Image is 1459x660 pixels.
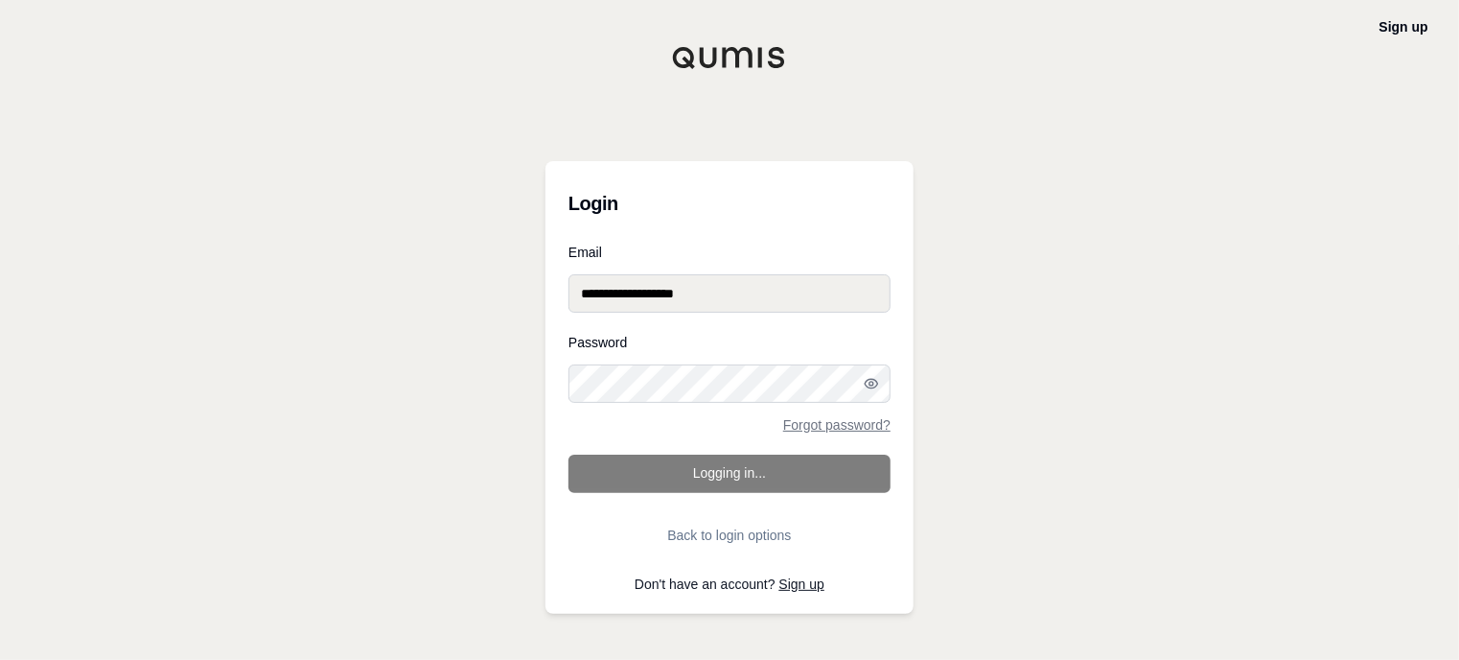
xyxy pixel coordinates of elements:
[568,184,891,223] h3: Login
[568,516,891,554] button: Back to login options
[568,246,891,259] label: Email
[783,418,891,432] a: Forgot password?
[779,577,824,592] a: Sign up
[568,336,891,349] label: Password
[568,577,891,591] p: Don't have an account?
[1379,19,1428,35] a: Sign up
[672,46,787,69] img: Qumis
